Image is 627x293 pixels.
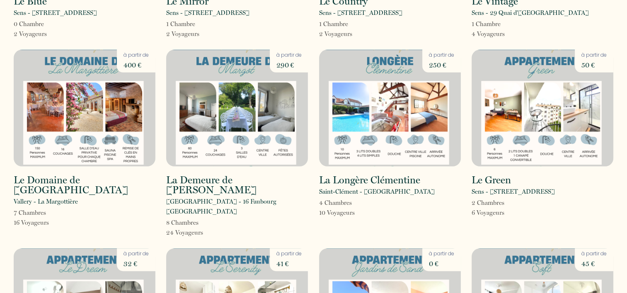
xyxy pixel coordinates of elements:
[472,29,505,39] p: 4 Voyageur
[14,8,97,18] p: Sens - [STREET_ADDRESS]
[502,30,505,38] span: s
[14,50,155,166] img: rental-image
[349,199,352,207] span: s
[123,250,149,258] p: à partir de
[472,50,613,166] img: rental-image
[319,8,402,18] p: Sens - [STREET_ADDRESS]
[319,198,355,208] p: 4 Chambre
[276,59,302,71] p: 290 €
[429,258,454,269] p: 0 €
[581,59,607,71] p: 50 €
[472,198,504,208] p: 2 Chambre
[166,19,199,29] p: 1 Chambre
[472,187,555,197] p: Sens - [STREET_ADDRESS]
[123,51,149,59] p: à partir de
[197,30,199,38] span: s
[472,19,505,29] p: 1 Chambre
[123,258,149,269] p: 32 €
[319,187,435,197] p: Saint-Clément - [GEOGRAPHIC_DATA]
[502,209,504,216] span: s
[14,175,155,195] h2: Le Domaine de [GEOGRAPHIC_DATA]
[166,228,203,238] p: 24 Voyageur
[14,29,47,39] p: 2 Voyageur
[319,29,352,39] p: 2 Voyageur
[581,250,607,258] p: à partir de
[319,19,352,29] p: 1 Chambre
[581,258,607,269] p: 45 €
[472,175,511,185] h2: Le Green
[472,208,504,218] p: 6 Voyageur
[319,175,420,185] h2: La Longère Clémentine
[14,197,78,207] p: Vallery - La Margottière
[123,59,149,71] p: 400 €
[276,250,302,258] p: à partir de
[166,218,203,228] p: 8 Chambre
[196,219,199,226] span: s
[429,250,454,258] p: à partir de
[350,30,352,38] span: s
[166,29,199,39] p: 2 Voyageur
[166,197,308,216] p: [GEOGRAPHIC_DATA] - 16 Faubourg [GEOGRAPHIC_DATA]
[14,208,49,218] p: 7 Chambre
[429,59,454,71] p: 250 €
[166,175,308,195] h2: La Demeure de [PERSON_NAME]
[581,51,607,59] p: à partir de
[319,50,461,166] img: rental-image
[14,19,47,29] p: 0 Chambre
[44,209,46,216] span: s
[319,208,355,218] p: 10 Voyageur
[472,8,589,18] p: Sens - 29 Quai d'[GEOGRAPHIC_DATA]
[166,8,249,18] p: Sens - [STREET_ADDRESS]
[14,218,49,228] p: 16 Voyageur
[44,30,47,38] span: s
[502,199,504,207] span: s
[429,51,454,59] p: à partir de
[352,209,355,216] span: s
[201,229,203,236] span: s
[276,258,302,269] p: 41 €
[46,219,49,226] span: s
[166,50,308,166] img: rental-image
[276,51,302,59] p: à partir de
